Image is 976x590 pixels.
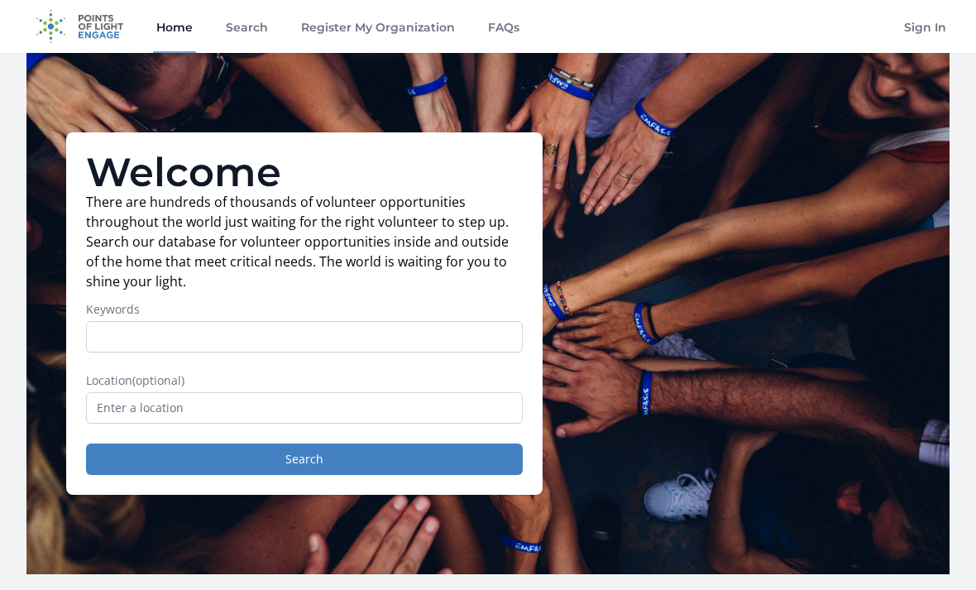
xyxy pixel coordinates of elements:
input: Enter a location [86,392,523,424]
p: There are hundreds of thousands of volunteer opportunities throughout the world just waiting for ... [86,192,523,291]
span: (optional) [132,372,184,388]
h1: Welcome [86,152,523,192]
label: Keywords [86,301,523,318]
label: Location [86,372,523,389]
button: Search [86,444,523,475]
